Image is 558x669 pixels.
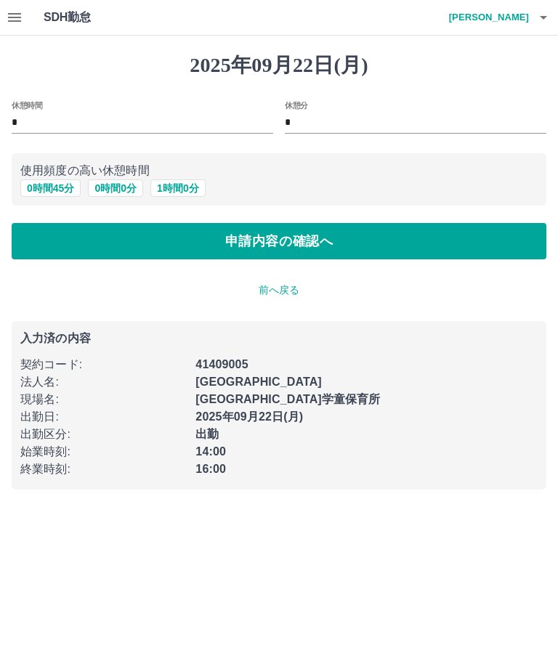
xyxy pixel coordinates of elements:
[150,179,206,197] button: 1時間0分
[20,356,187,373] p: 契約コード :
[195,428,219,440] b: 出勤
[195,463,226,475] b: 16:00
[88,179,143,197] button: 0時間0分
[195,393,380,405] b: [GEOGRAPHIC_DATA]学童保育所
[20,408,187,426] p: 出勤日 :
[195,445,226,458] b: 14:00
[195,410,303,423] b: 2025年09月22日(月)
[20,426,187,443] p: 出勤区分 :
[12,283,546,298] p: 前へ戻る
[20,333,538,344] p: 入力済の内容
[195,376,322,388] b: [GEOGRAPHIC_DATA]
[20,443,187,461] p: 始業時刻 :
[12,223,546,259] button: 申請内容の確認へ
[20,391,187,408] p: 現場名 :
[12,100,42,110] label: 休憩時間
[20,461,187,478] p: 終業時刻 :
[12,53,546,78] h1: 2025年09月22日(月)
[20,162,538,179] p: 使用頻度の高い休憩時間
[20,179,81,197] button: 0時間45分
[20,373,187,391] p: 法人名 :
[195,358,248,370] b: 41409005
[285,100,308,110] label: 休憩分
